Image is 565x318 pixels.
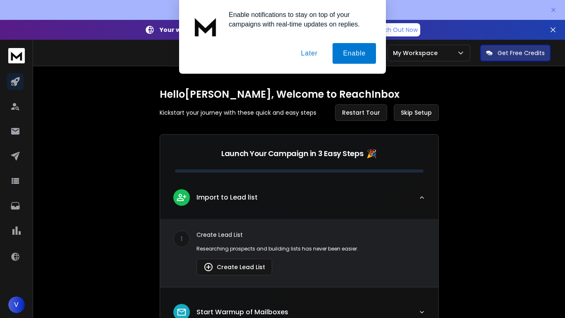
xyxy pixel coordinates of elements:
[173,231,190,247] div: 1
[8,296,25,313] button: V
[335,104,387,121] button: Restart Tour
[203,262,213,272] img: lead
[196,193,258,202] p: Import to Lead list
[176,307,187,318] img: lead
[196,231,425,239] p: Create Lead List
[160,183,438,219] button: leadImport to Lead list
[221,148,363,159] p: Launch Your Campaign in 3 Easy Steps
[160,219,438,287] div: leadImport to Lead list
[176,192,187,202] img: lead
[222,10,376,29] div: Enable notifications to stay on top of your campaigns with real-time updates on replies.
[160,108,316,117] p: Kickstart your journey with these quick and easy steps
[290,43,328,64] button: Later
[366,148,377,159] span: 🎉
[196,307,288,317] p: Start Warmup of Mailboxes
[394,104,439,121] button: Skip Setup
[196,246,425,252] p: Researching prospects and building lists has never been easier.
[189,10,222,43] img: notification icon
[196,259,272,275] button: Create Lead List
[160,88,439,101] h1: Hello [PERSON_NAME] , Welcome to ReachInbox
[401,108,432,117] span: Skip Setup
[333,43,376,64] button: Enable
